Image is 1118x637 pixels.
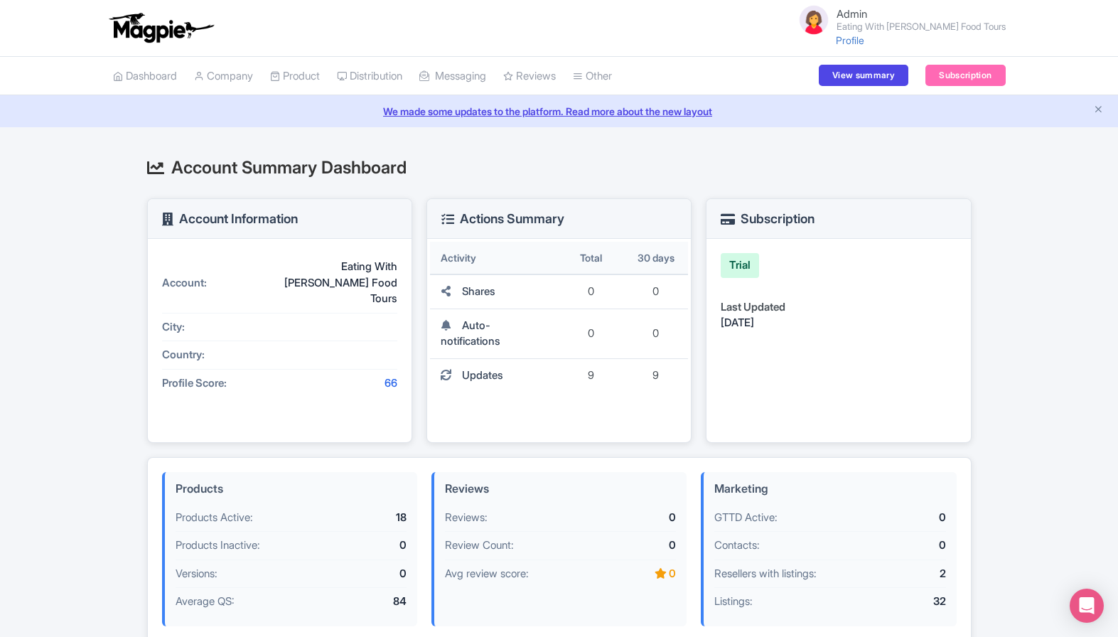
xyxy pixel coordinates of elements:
[326,594,407,610] div: 84
[269,375,397,392] div: 66
[445,510,595,526] div: Reviews:
[176,483,407,496] h4: Products
[865,566,946,582] div: 2
[652,368,659,382] span: 9
[445,483,676,496] h4: Reviews
[162,275,269,291] div: Account:
[652,284,659,298] span: 0
[113,57,177,96] a: Dashboard
[176,566,326,582] div: Versions:
[430,242,559,275] th: Activity
[559,309,623,359] td: 0
[147,159,972,177] h2: Account Summary Dashboard
[595,566,676,582] div: 0
[819,65,908,86] a: View summary
[503,57,556,96] a: Reviews
[326,566,407,582] div: 0
[559,242,623,275] th: Total
[714,566,864,582] div: Resellers with listings:
[721,299,956,316] div: Last Updated
[714,594,864,610] div: Listings:
[441,318,500,348] span: Auto-notifications
[176,594,326,610] div: Average QS:
[337,57,402,96] a: Distribution
[9,104,1109,119] a: We made some updates to the platform. Read more about the new layout
[445,566,595,582] div: Avg review score:
[326,537,407,554] div: 0
[925,65,1005,86] a: Subscription
[837,22,1006,31] small: Eating With [PERSON_NAME] Food Tours
[176,537,326,554] div: Products Inactive:
[721,315,956,331] div: [DATE]
[559,359,623,392] td: 9
[559,275,623,309] td: 0
[595,510,676,526] div: 0
[194,57,253,96] a: Company
[162,347,269,363] div: Country:
[326,510,407,526] div: 18
[836,34,864,46] a: Profile
[788,3,1006,37] a: Admin Eating With [PERSON_NAME] Food Tours
[714,537,864,554] div: Contacts:
[162,375,269,392] div: Profile Score:
[462,368,503,382] span: Updates
[865,537,946,554] div: 0
[462,284,495,298] span: Shares
[595,537,676,554] div: 0
[721,212,815,226] h3: Subscription
[441,212,564,226] h3: Actions Summary
[652,326,659,340] span: 0
[797,3,831,37] img: avatar_key_member-9c1dde93af8b07d7383eb8b5fb890c87.png
[721,253,759,278] div: Trial
[106,12,216,43] img: logo-ab69f6fb50320c5b225c76a69d11143b.png
[837,7,867,21] span: Admin
[269,259,397,307] div: Eating With [PERSON_NAME] Food Tours
[573,57,612,96] a: Other
[865,594,946,610] div: 32
[865,510,946,526] div: 0
[270,57,320,96] a: Product
[176,510,326,526] div: Products Active:
[419,57,486,96] a: Messaging
[1070,589,1104,623] div: Open Intercom Messenger
[714,483,945,496] h4: Marketing
[623,242,688,275] th: 30 days
[445,537,595,554] div: Review Count:
[1093,102,1104,119] button: Close announcement
[714,510,864,526] div: GTTD Active:
[162,212,298,226] h3: Account Information
[162,319,269,336] div: City:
